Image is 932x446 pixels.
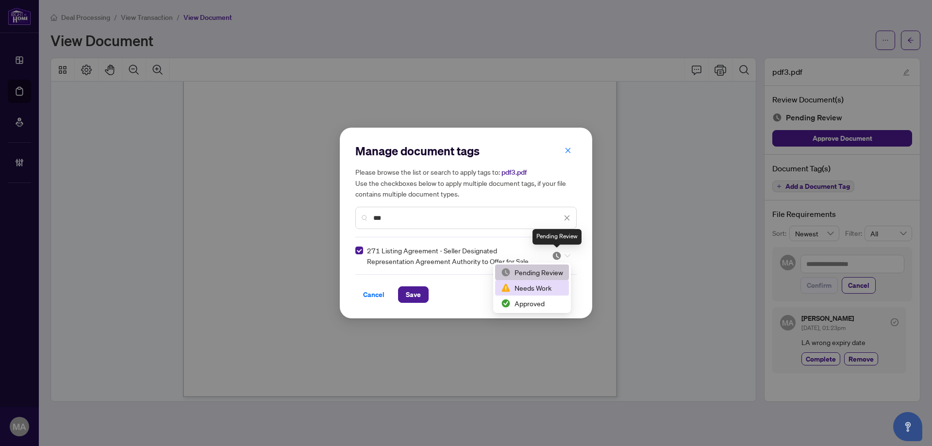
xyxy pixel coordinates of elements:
[533,229,582,245] div: Pending Review
[406,287,421,302] span: Save
[367,245,540,266] span: 271 Listing Agreement - Seller Designated Representation Agreement Authority to Offer for Sale
[893,412,922,441] button: Open asap
[501,298,511,308] img: status
[552,251,562,261] img: status
[495,296,569,311] div: Approved
[501,283,511,293] img: status
[501,267,511,277] img: status
[495,280,569,296] div: Needs Work
[501,282,563,293] div: Needs Work
[355,166,577,199] h5: Please browse the list or search to apply tags to: Use the checkboxes below to apply multiple doc...
[355,286,392,303] button: Cancel
[495,264,569,280] div: Pending Review
[565,147,571,154] span: close
[501,168,527,177] span: pdf3.pdf
[501,267,563,278] div: Pending Review
[564,215,570,221] span: close
[363,287,384,302] span: Cancel
[398,286,429,303] button: Save
[552,251,570,261] span: Pending Review
[501,298,563,309] div: Approved
[355,143,577,159] h2: Manage document tags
